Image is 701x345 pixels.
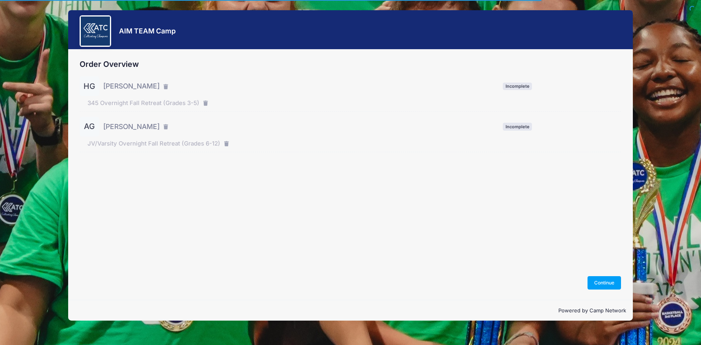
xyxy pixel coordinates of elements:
span: Incomplete [503,83,532,90]
p: Powered by Camp Network [74,307,626,315]
span: Incomplete [503,123,532,130]
div: AG [80,117,99,137]
span: [PERSON_NAME] [103,122,160,132]
button: Continue [588,276,621,290]
span: JV/Varsity Overnight Fall Retreat (Grades 6-12) [87,139,220,148]
h2: Order Overview [80,60,621,69]
div: HG [80,76,99,96]
span: 345 Overnight Fall Retreat (Grades 3-5) [87,99,199,107]
span: [PERSON_NAME] [103,81,160,91]
h3: AIM TEAM Camp [119,27,176,35]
